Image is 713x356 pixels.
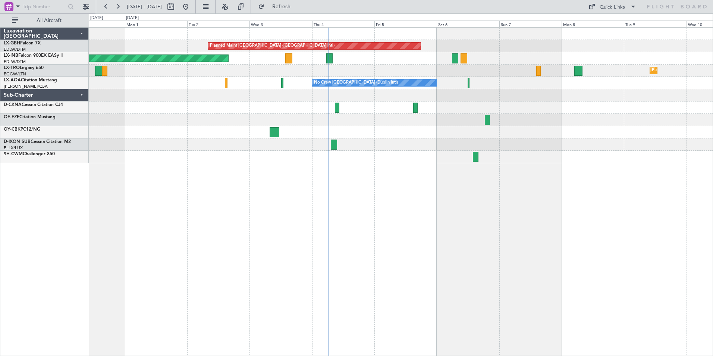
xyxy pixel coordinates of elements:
[4,84,48,89] a: [PERSON_NAME]/QSA
[4,140,71,144] a: D-IXON SUBCessna Citation M2
[4,145,23,151] a: ELLX/LUX
[4,152,55,156] a: 9H-CWMChallenger 850
[4,53,63,58] a: LX-INBFalcon 900EX EASy II
[562,21,624,27] div: Mon 8
[4,152,23,156] span: 9H-CWM
[255,1,299,13] button: Refresh
[4,140,31,144] span: D-IXON SUB
[8,15,81,26] button: All Aircraft
[4,41,20,46] span: LX-GBH
[4,127,40,132] a: OY-CBKPC12/NG
[249,21,312,27] div: Wed 3
[4,103,22,107] span: D-CKNA
[4,71,26,77] a: EGGW/LTN
[19,18,79,23] span: All Aircraft
[90,15,103,21] div: [DATE]
[600,4,625,11] div: Quick Links
[312,21,374,27] div: Thu 4
[374,21,437,27] div: Fri 5
[4,78,21,82] span: LX-AOA
[266,4,297,9] span: Refresh
[4,66,20,70] span: LX-TRO
[4,103,63,107] a: D-CKNACessna Citation CJ4
[4,115,56,119] a: OE-FZECitation Mustang
[585,1,640,13] button: Quick Links
[4,47,26,52] a: EDLW/DTM
[187,21,249,27] div: Tue 2
[125,21,187,27] div: Mon 1
[4,59,26,65] a: EDLW/DTM
[4,53,18,58] span: LX-INB
[4,41,41,46] a: LX-GBHFalcon 7X
[127,3,162,10] span: [DATE] - [DATE]
[4,127,21,132] span: OY-CBK
[499,21,562,27] div: Sun 7
[4,115,19,119] span: OE-FZE
[652,65,701,76] div: Planned Maint Dusseldorf
[126,15,139,21] div: [DATE]
[62,21,125,27] div: Sun 31
[4,78,57,82] a: LX-AOACitation Mustang
[624,21,686,27] div: Tue 9
[210,40,334,51] div: Planned Maint [GEOGRAPHIC_DATA] ([GEOGRAPHIC_DATA] Intl)
[23,1,66,12] input: Trip Number
[314,77,398,88] div: No Crew [GEOGRAPHIC_DATA] (Dublin Intl)
[437,21,499,27] div: Sat 6
[4,66,44,70] a: LX-TROLegacy 650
